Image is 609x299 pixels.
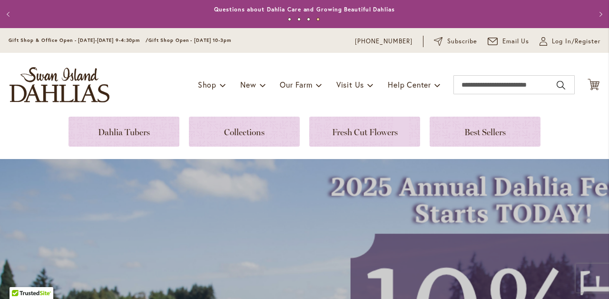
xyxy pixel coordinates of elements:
[355,37,413,46] a: [PHONE_NUMBER]
[447,37,477,46] span: Subscribe
[307,18,310,21] button: 3 of 4
[148,37,231,43] span: Gift Shop Open - [DATE] 10-3pm
[10,67,109,102] a: store logo
[240,80,256,90] span: New
[590,5,609,24] button: Next
[336,80,364,90] span: Visit Us
[280,80,312,90] span: Our Farm
[388,80,431,90] span: Help Center
[316,18,320,21] button: 4 of 4
[434,37,477,46] a: Subscribe
[488,37,530,46] a: Email Us
[288,18,291,21] button: 1 of 4
[297,18,301,21] button: 2 of 4
[214,6,394,13] a: Questions about Dahlia Care and Growing Beautiful Dahlias
[9,37,148,43] span: Gift Shop & Office Open - [DATE]-[DATE] 9-4:30pm /
[540,37,600,46] a: Log In/Register
[198,80,216,90] span: Shop
[502,37,530,46] span: Email Us
[552,37,600,46] span: Log In/Register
